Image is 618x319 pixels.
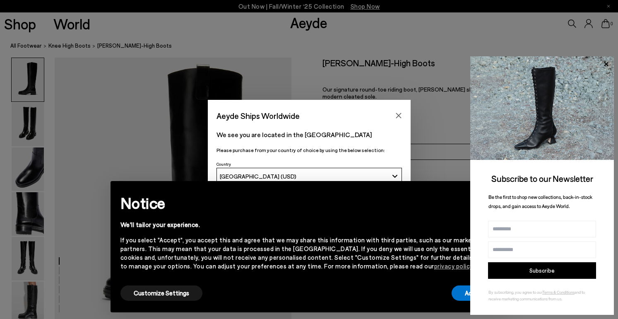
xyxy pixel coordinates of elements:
img: 2a6287a1333c9a56320fd6e7b3c4a9a9.jpg [470,56,614,160]
button: Close [392,109,405,122]
span: Be the first to shop new collections, back-in-stock drops, and gain access to Aeyde World. [488,194,592,209]
a: Terms & Conditions [542,290,575,295]
div: If you select "Accept", you accept this and agree that we may share this information with third p... [120,236,485,271]
div: We'll tailor your experience. [120,220,485,229]
span: Aeyde Ships Worldwide [216,109,300,123]
button: Subscribe [488,262,596,279]
h2: Notice [120,192,485,214]
span: By subscribing, you agree to our [488,290,542,295]
span: Subscribe to our Newsletter [491,173,593,184]
a: privacy policy [434,262,473,270]
button: Accept [452,285,498,301]
p: Please purchase from your country of choice by using the below selection: [216,146,402,154]
span: [GEOGRAPHIC_DATA] (USD) [220,173,296,180]
p: We see you are located in the [GEOGRAPHIC_DATA] [216,130,402,140]
button: Customize Settings [120,285,202,301]
span: Country [216,162,231,167]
